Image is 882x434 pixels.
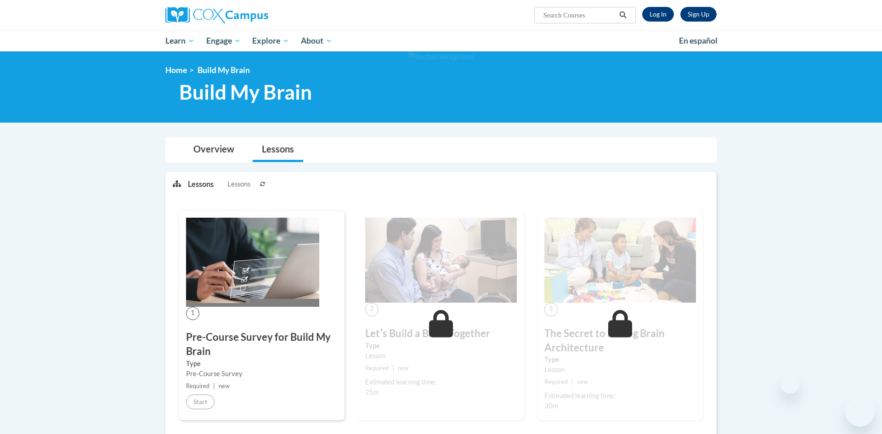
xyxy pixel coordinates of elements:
img: Course Image [544,218,696,303]
span: 1 [186,307,199,320]
span: Build My Brain [198,65,250,75]
img: Course Image [186,218,319,307]
div: Lesson [544,365,696,375]
span: new [577,378,588,385]
span: | [213,383,215,389]
button: Search [616,10,630,21]
iframe: Close message [781,375,799,394]
div: Estimated learning time: [544,391,696,401]
div: Pre-Course Survey [186,369,338,379]
span: About [301,35,332,46]
button: Start [186,395,215,409]
a: Explore [246,30,295,51]
p: Lessons [188,179,214,189]
span: Required [186,383,209,389]
a: About [295,30,338,51]
label: Type [544,355,696,365]
span: Explore [252,35,289,46]
a: Lessons [253,138,303,162]
span: 25m [365,388,379,396]
span: Build My Brain [179,80,312,104]
span: new [219,383,230,389]
h3: Letʹs Build a Brain Together [365,327,517,341]
span: | [571,378,573,385]
h3: Pre-Course Survey for Build My Brain [186,330,338,359]
a: Log In [642,7,674,22]
span: Engage [206,35,241,46]
iframe: Button to launch messaging window [845,397,875,427]
span: Required [365,365,389,372]
span: Lessons [227,179,250,189]
div: Lesson [365,351,517,361]
img: Course Image [365,218,517,303]
a: En español [673,31,724,51]
span: Learn [165,35,194,46]
h3: The Secret to Strong Brain Architecture [544,327,696,355]
input: Search Courses [543,10,616,21]
img: Cox Campus [165,7,268,23]
div: Estimated learning time: [365,377,517,387]
span: | [392,365,394,372]
img: Section background [408,52,474,62]
span: 30m [544,402,558,410]
a: Cox Campus [165,7,340,23]
span: Required [544,378,568,385]
a: Engage [200,30,247,51]
a: Home [165,65,187,75]
div: Main menu [152,30,730,51]
span: 3 [544,303,558,316]
a: Register [680,7,717,22]
label: Type [365,341,517,351]
a: Learn [159,30,200,51]
a: Overview [184,138,243,162]
span: new [398,365,409,372]
span: En español [679,36,718,45]
label: Type [186,359,338,369]
span: 2 [365,303,379,316]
